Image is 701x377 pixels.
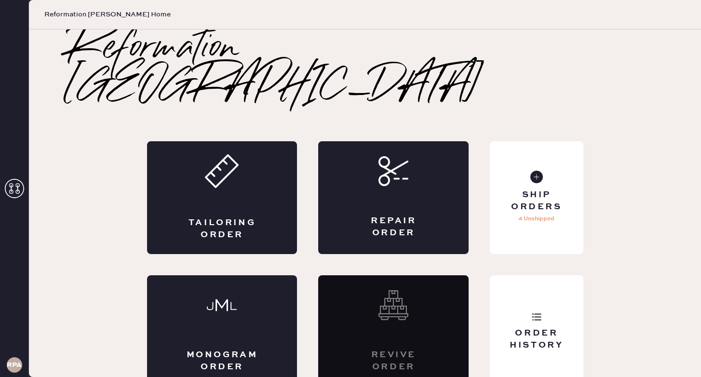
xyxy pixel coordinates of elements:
[518,213,554,225] p: 4 Unshipped
[357,349,430,373] div: Revive order
[186,217,259,241] div: Tailoring Order
[498,189,575,213] div: Ship Orders
[655,334,697,375] iframe: Front Chat
[7,362,22,368] h3: RPA
[44,10,171,19] span: Reformation [PERSON_NAME] Home
[357,215,430,239] div: Repair Order
[498,327,575,351] div: Order History
[186,349,259,373] div: Monogram Order
[67,29,662,107] h2: Reformation [GEOGRAPHIC_DATA]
